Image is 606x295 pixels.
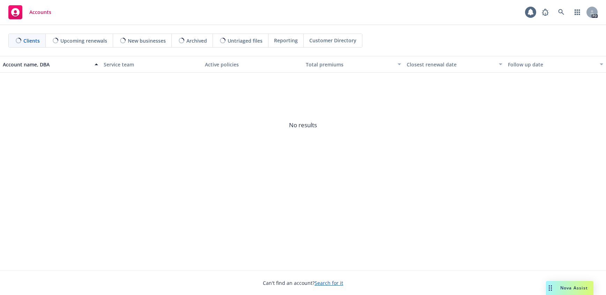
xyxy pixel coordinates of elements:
[546,281,593,295] button: Nova Assist
[570,5,584,19] a: Switch app
[560,285,588,291] span: Nova Assist
[315,280,343,286] a: Search for it
[309,37,356,44] span: Customer Directory
[306,61,393,68] div: Total premiums
[6,2,54,22] a: Accounts
[101,56,202,73] button: Service team
[263,279,343,287] span: Can't find an account?
[23,37,40,44] span: Clients
[303,56,404,73] button: Total premiums
[104,61,199,68] div: Service team
[404,56,505,73] button: Closest renewal date
[407,61,494,68] div: Closest renewal date
[60,37,107,44] span: Upcoming renewals
[538,5,552,19] a: Report a Bug
[274,37,298,44] span: Reporting
[554,5,568,19] a: Search
[128,37,166,44] span: New businesses
[29,9,51,15] span: Accounts
[186,37,207,44] span: Archived
[546,281,555,295] div: Drag to move
[202,56,303,73] button: Active policies
[505,56,606,73] button: Follow up date
[205,61,300,68] div: Active policies
[228,37,263,44] span: Untriaged files
[3,61,90,68] div: Account name, DBA
[508,61,596,68] div: Follow up date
